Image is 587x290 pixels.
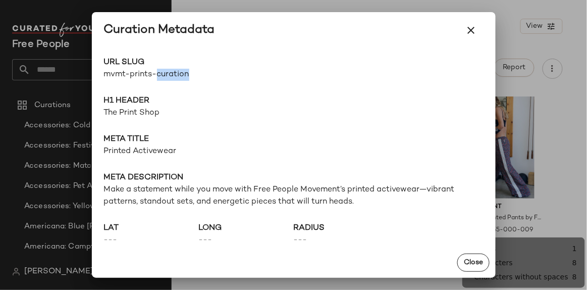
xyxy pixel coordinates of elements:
[199,222,294,234] span: long
[104,172,484,184] span: Meta description
[104,133,484,146] span: Meta title
[104,184,484,208] span: Make a statement while you move with Free People Movement’s printed activewear—vibrant patterns, ...
[104,22,215,38] div: Curation Metadata
[104,234,199,247] span: ---
[104,57,294,69] span: URL Slug
[294,222,389,234] span: radius
[457,254,490,272] button: Close
[463,259,483,267] span: Close
[104,69,294,81] span: mvmt-prints-curation
[294,234,389,247] span: ---
[104,222,199,234] span: lat
[104,95,484,107] span: H1 Header
[199,234,294,247] span: ---
[104,107,484,119] span: The Print Shop
[104,146,484,158] span: Printed Activewear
